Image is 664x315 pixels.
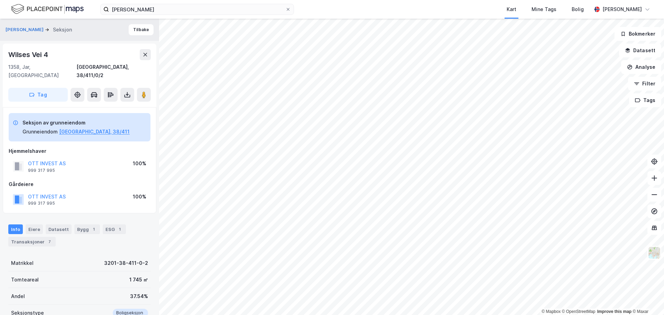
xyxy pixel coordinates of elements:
[629,93,661,107] button: Tags
[532,5,556,13] div: Mine Tags
[90,226,97,233] div: 1
[621,60,661,74] button: Analyse
[26,224,43,234] div: Eiere
[6,26,45,33] button: [PERSON_NAME]
[8,237,56,247] div: Transaksjoner
[648,246,661,259] img: Z
[619,44,661,57] button: Datasett
[8,224,23,234] div: Info
[53,26,72,34] div: Seksjon
[597,309,631,314] a: Improve this map
[59,128,130,136] button: [GEOGRAPHIC_DATA], 38/411
[615,27,661,41] button: Bokmerker
[11,3,84,15] img: logo.f888ab2527a4732fd821a326f86c7f29.svg
[11,292,25,300] div: Andel
[8,49,49,60] div: Wilses Vei 4
[8,63,76,80] div: 1358, Jar, [GEOGRAPHIC_DATA]
[129,24,154,35] button: Tilbake
[542,309,561,314] a: Mapbox
[28,168,55,173] div: 999 317 995
[46,238,53,245] div: 7
[602,5,642,13] div: [PERSON_NAME]
[74,224,100,234] div: Bygg
[562,309,596,314] a: OpenStreetMap
[116,226,123,233] div: 1
[11,259,34,267] div: Matrikkel
[11,276,39,284] div: Tomteareal
[8,88,68,102] button: Tag
[9,180,150,188] div: Gårdeiere
[572,5,584,13] div: Bolig
[133,193,146,201] div: 100%
[76,63,151,80] div: [GEOGRAPHIC_DATA], 38/411/0/2
[130,292,148,300] div: 37.54%
[628,77,661,91] button: Filter
[507,5,516,13] div: Kart
[28,201,55,206] div: 999 317 995
[22,119,130,127] div: Seksjon av grunneiendom
[133,159,146,168] div: 100%
[129,276,148,284] div: 1 745 ㎡
[103,224,126,234] div: ESG
[109,4,285,15] input: Søk på adresse, matrikkel, gårdeiere, leietakere eller personer
[104,259,148,267] div: 3201-38-411-0-2
[46,224,72,234] div: Datasett
[629,282,664,315] iframe: Chat Widget
[9,147,150,155] div: Hjemmelshaver
[22,128,58,136] div: Grunneiendom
